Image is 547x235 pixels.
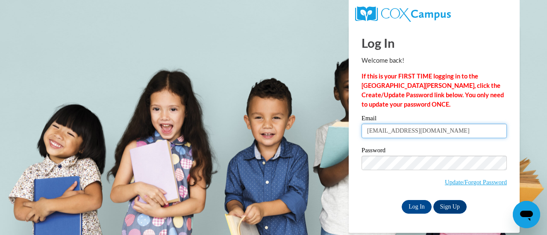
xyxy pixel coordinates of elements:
[402,200,432,214] input: Log In
[362,73,504,108] strong: If this is your FIRST TIME logging in to the [GEOGRAPHIC_DATA][PERSON_NAME], click the Create/Upd...
[513,201,540,228] iframe: Button to launch messaging window
[362,34,507,52] h1: Log In
[355,6,451,22] img: COX Campus
[433,200,467,214] a: Sign Up
[445,179,507,186] a: Update/Forgot Password
[362,115,507,124] label: Email
[362,147,507,156] label: Password
[362,56,507,65] p: Welcome back!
